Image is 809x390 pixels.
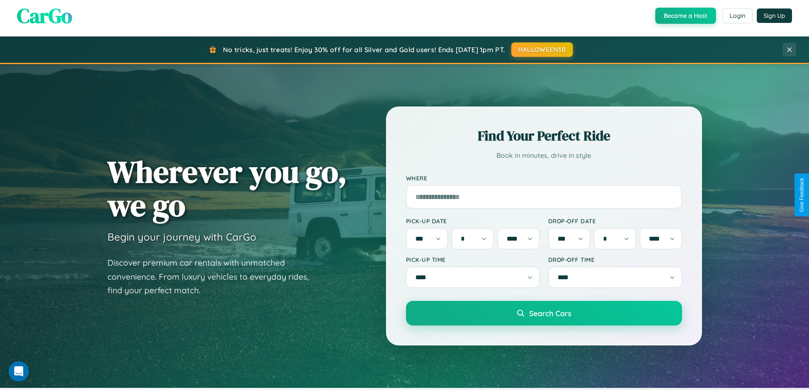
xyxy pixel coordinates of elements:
label: Where [406,174,682,182]
h3: Begin your journey with CarGo [107,230,257,243]
label: Pick-up Date [406,217,540,224]
iframe: Intercom live chat [8,361,29,382]
label: Pick-up Time [406,256,540,263]
label: Drop-off Time [548,256,682,263]
button: Search Cars [406,301,682,325]
button: Login [722,8,753,23]
button: Become a Host [655,8,716,24]
span: Search Cars [529,309,571,318]
span: No tricks, just treats! Enjoy 30% off for all Silver and Gold users! Ends [DATE] 1pm PT. [223,45,505,54]
button: HALLOWEEN30 [511,42,573,57]
button: Sign Up [757,8,792,23]
p: Book in minutes, drive in style [406,149,682,162]
p: Discover premium car rentals with unmatched convenience. From luxury vehicles to everyday rides, ... [107,256,320,297]
h2: Find Your Perfect Ride [406,126,682,145]
div: Give Feedback [799,178,805,212]
label: Drop-off Date [548,217,682,224]
h1: Wherever you go, we go [107,155,347,222]
span: CarGo [17,2,72,30]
